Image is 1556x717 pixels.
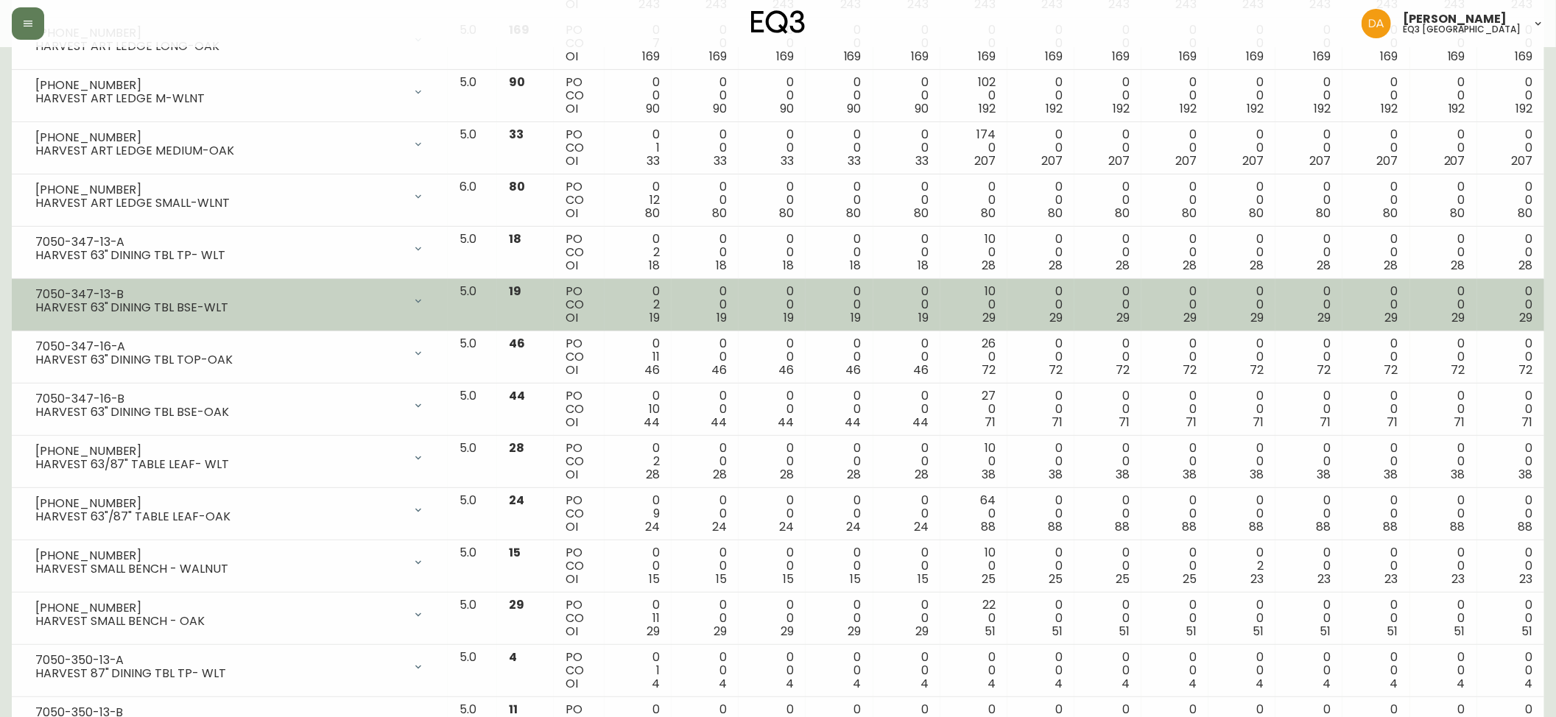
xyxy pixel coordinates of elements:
span: 90 [646,100,660,117]
div: 0 0 [1422,76,1465,116]
div: 0 0 [1086,389,1130,429]
div: 0 0 [817,233,861,272]
div: 0 0 [1019,128,1063,168]
span: 28 [1049,257,1063,274]
div: 0 0 [1220,389,1264,429]
div: 0 0 [1489,337,1532,377]
span: 18 [509,230,521,247]
div: 7050-347-16-B [35,392,404,406]
span: 46 [779,361,795,378]
span: 18 [851,257,862,274]
span: 19 [649,309,660,326]
span: 90 [848,100,862,117]
span: OI [566,48,578,65]
span: 192 [1314,100,1331,117]
span: 29 [1250,309,1264,326]
div: 0 0 [750,128,794,168]
div: 0 0 [1489,128,1532,168]
div: 0 0 [1153,337,1197,377]
div: HARVEST 63" DINING TBL BSE-WLT [35,301,404,314]
img: dd1a7e8db21a0ac8adbf82b84ca05374 [1362,9,1391,38]
div: PO CO [566,76,593,116]
div: 10 0 [952,442,996,481]
span: 28 [982,257,996,274]
span: 72 [1116,361,1130,378]
span: OI [566,414,578,431]
span: 80 [1249,205,1264,222]
div: 0 0 [817,389,861,429]
div: 0 0 [817,76,861,116]
div: 0 0 [885,337,929,377]
div: HARVEST 63/87" TABLE LEAF- WLT [35,458,404,471]
div: 0 2 [616,285,660,325]
div: PO CO [566,128,593,168]
div: 0 0 [1489,76,1532,116]
div: 0 0 [952,24,996,63]
div: 0 0 [1019,337,1063,377]
img: logo [751,10,806,34]
div: [PHONE_NUMBER] [35,549,404,562]
span: 18 [649,257,660,274]
div: 0 0 [1287,285,1331,325]
span: 72 [1518,361,1532,378]
div: 0 1 [616,128,660,168]
span: 29 [1116,309,1130,326]
div: HARVEST ART LEDGE SMALL-WLNT [35,197,404,210]
div: [PHONE_NUMBER]HARVEST ART LEDGE MEDIUM-OAK [24,128,436,160]
div: 0 0 [683,442,727,481]
div: 0 0 [1019,285,1063,325]
span: 19 [784,309,795,326]
div: 0 0 [1019,180,1063,220]
div: 0 10 [616,389,660,429]
div: PO CO [566,337,593,377]
span: 44 [644,414,660,431]
div: [PHONE_NUMBER] [35,183,404,197]
div: 0 0 [1019,76,1063,116]
div: 0 0 [885,285,929,325]
div: PO CO [566,285,593,325]
div: 0 0 [1287,233,1331,272]
div: 0 0 [817,442,861,481]
span: 169 [1448,48,1465,65]
div: 10 0 [952,285,996,325]
div: PO CO [566,442,593,481]
span: 169 [1179,48,1197,65]
span: 80 [981,205,996,222]
div: 0 0 [1220,180,1264,220]
div: 0 0 [1489,233,1532,272]
span: 207 [1041,152,1063,169]
td: 5.0 [448,436,497,488]
span: 29 [1385,309,1398,326]
span: 29 [1318,309,1331,326]
span: 80 [1048,205,1063,222]
div: [PHONE_NUMBER] [35,131,404,144]
div: 0 0 [1354,128,1398,168]
td: 5.0 [448,70,497,122]
span: 28 [509,439,524,456]
div: 7050-347-16-AHARVEST 63" DINING TBL TOP-OAK [24,337,436,370]
span: 28 [1451,257,1465,274]
div: 0 12 [616,180,660,220]
div: 0 0 [1354,76,1398,116]
span: OI [566,152,578,169]
span: 169 [1515,48,1532,65]
span: 80 [645,205,660,222]
div: 27 0 [952,389,996,429]
div: 0 0 [683,128,727,168]
div: 0 0 [817,128,861,168]
span: 19 [509,283,521,300]
span: 169 [1045,48,1063,65]
div: 0 0 [683,389,727,429]
div: 0 0 [1153,233,1197,272]
div: [PHONE_NUMBER]HARVEST ART LEDGE SMALL-WLNT [24,180,436,213]
div: 0 0 [1489,180,1532,220]
td: 5.0 [448,122,497,174]
div: 0 0 [750,180,794,220]
td: 5.0 [448,227,497,279]
div: 0 0 [1086,128,1130,168]
div: 0 0 [1086,233,1130,272]
span: 19 [717,309,727,326]
span: 80 [1182,205,1197,222]
div: HARVEST 63" DINING TBL BSE-OAK [35,406,404,419]
div: 0 0 [683,180,727,220]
